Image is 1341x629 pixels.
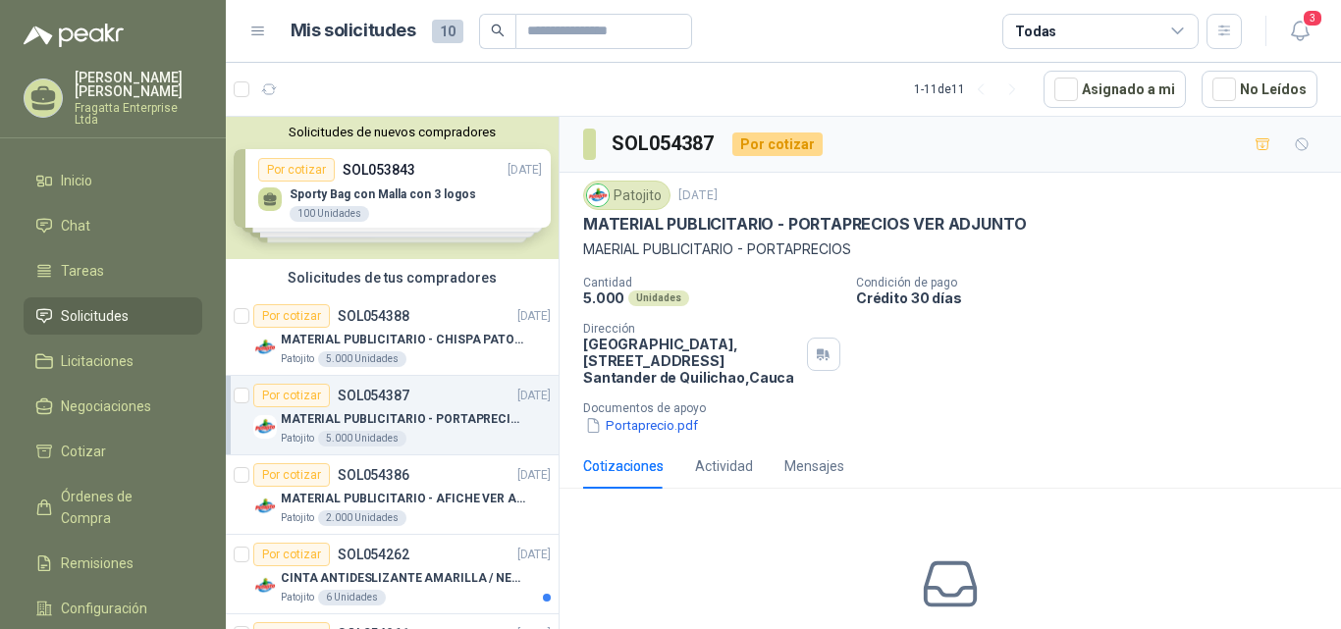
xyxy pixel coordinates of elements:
[75,71,202,98] p: [PERSON_NAME] [PERSON_NAME]
[318,431,406,446] div: 5.000 Unidades
[61,215,90,236] span: Chat
[61,305,129,327] span: Solicitudes
[318,351,406,367] div: 5.000 Unidades
[281,351,314,367] p: Patojito
[914,74,1028,105] div: 1 - 11 de 11
[24,590,202,627] a: Configuración
[281,590,314,605] p: Patojito
[226,376,559,455] a: Por cotizarSOL054387[DATE] Company LogoMATERIAL PUBLICITARIO - PORTAPRECIOS VER ADJUNTOPatojito5....
[587,184,609,206] img: Company Logo
[61,395,151,417] span: Negociaciones
[281,569,525,588] p: CINTA ANTIDESLIZANTE AMARILLA / NEGRA
[1282,14,1317,49] button: 3
[281,410,525,429] p: MATERIAL PUBLICITARIO - PORTAPRECIOS VER ADJUNTO
[253,543,330,566] div: Por cotizar
[24,207,202,244] a: Chat
[856,276,1333,289] p: Condición de pago
[628,290,689,306] div: Unidades
[583,455,664,477] div: Cotizaciones
[24,388,202,425] a: Negociaciones
[695,455,753,477] div: Actividad
[226,296,559,376] a: Por cotizarSOL054388[DATE] Company LogoMATERIAL PUBLICITARIO - CHISPA PATOJITO VER ADJUNTOPatojit...
[253,574,277,598] img: Company Logo
[24,252,202,289] a: Tareas
[784,455,844,477] div: Mensajes
[226,117,559,259] div: Solicitudes de nuevos compradoresPor cotizarSOL053843[DATE] Sporty Bag con Malla con 3 logos100 U...
[281,331,525,349] p: MATERIAL PUBLICITARIO - CHISPA PATOJITO VER ADJUNTO
[24,24,124,47] img: Logo peakr
[583,181,670,210] div: Patojito
[1044,71,1186,108] button: Asignado a mi
[1202,71,1317,108] button: No Leídos
[226,535,559,614] a: Por cotizarSOL054262[DATE] Company LogoCINTA ANTIDESLIZANTE AMARILLA / NEGRAPatojito6 Unidades
[61,170,92,191] span: Inicio
[24,342,202,380] a: Licitaciones
[253,384,330,407] div: Por cotizar
[517,466,551,485] p: [DATE]
[1302,9,1323,27] span: 3
[318,590,386,605] div: 6 Unidades
[75,102,202,126] p: Fragatta Enterprise Ltda
[226,455,559,535] a: Por cotizarSOL054386[DATE] Company LogoMATERIAL PUBLICITARIO - AFICHE VER ADJUNTOPatojito2.000 Un...
[24,545,202,582] a: Remisiones
[583,238,1317,260] p: MAERIAL PUBLICITARIO - PORTAPRECIOS
[253,415,277,439] img: Company Logo
[583,214,1026,235] p: MATERIAL PUBLICITARIO - PORTAPRECIOS VER ADJUNTO
[612,129,717,159] h3: SOL054387
[61,260,104,282] span: Tareas
[61,441,106,462] span: Cotizar
[517,546,551,564] p: [DATE]
[517,387,551,405] p: [DATE]
[253,304,330,328] div: Por cotizar
[253,495,277,518] img: Company Logo
[338,548,409,561] p: SOL054262
[281,490,525,508] p: MATERIAL PUBLICITARIO - AFICHE VER ADJUNTO
[517,307,551,326] p: [DATE]
[678,186,718,205] p: [DATE]
[338,468,409,482] p: SOL054386
[61,598,147,619] span: Configuración
[1015,21,1056,42] div: Todas
[24,433,202,470] a: Cotizar
[281,431,314,446] p: Patojito
[24,162,202,199] a: Inicio
[583,415,700,436] button: Portaprecio.pdf
[583,276,840,289] p: Cantidad
[226,259,559,296] div: Solicitudes de tus compradores
[338,389,409,402] p: SOL054387
[61,486,184,529] span: Órdenes de Compra
[291,17,416,45] h1: Mis solicitudes
[234,125,551,139] button: Solicitudes de nuevos compradores
[253,336,277,359] img: Company Logo
[338,309,409,323] p: SOL054388
[318,510,406,526] div: 2.000 Unidades
[24,478,202,537] a: Órdenes de Compra
[583,322,799,336] p: Dirección
[491,24,505,37] span: search
[24,297,202,335] a: Solicitudes
[583,401,1333,415] p: Documentos de apoyo
[281,510,314,526] p: Patojito
[253,463,330,487] div: Por cotizar
[61,350,134,372] span: Licitaciones
[583,289,624,306] p: 5.000
[732,132,823,156] div: Por cotizar
[61,552,134,574] span: Remisiones
[583,336,799,386] p: [GEOGRAPHIC_DATA], [STREET_ADDRESS] Santander de Quilichao , Cauca
[856,289,1333,306] p: Crédito 30 días
[432,20,463,43] span: 10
